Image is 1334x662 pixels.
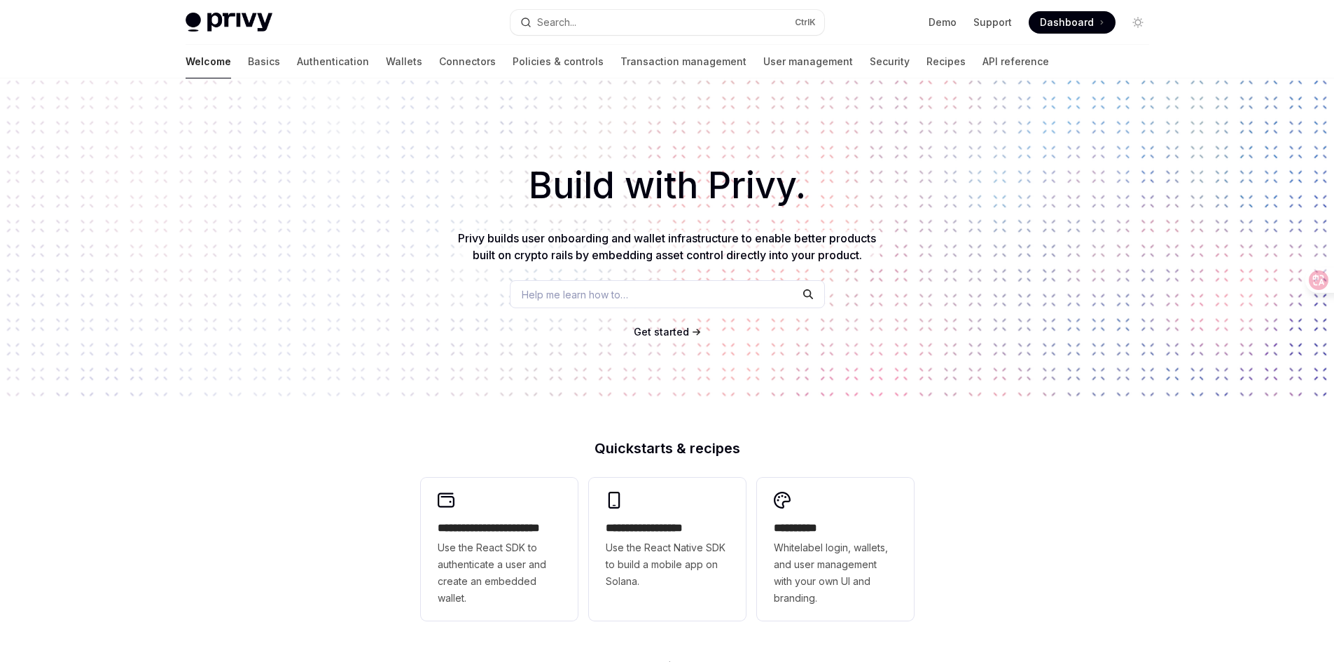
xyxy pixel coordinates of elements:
[1127,11,1149,34] button: Toggle dark mode
[606,539,729,590] span: Use the React Native SDK to build a mobile app on Solana.
[421,441,914,455] h2: Quickstarts & recipes
[458,231,876,262] span: Privy builds user onboarding and wallet infrastructure to enable better products built on crypto ...
[870,45,910,78] a: Security
[634,325,689,339] a: Get started
[982,45,1049,78] a: API reference
[589,478,746,621] a: **** **** **** ***Use the React Native SDK to build a mobile app on Solana.
[973,15,1012,29] a: Support
[1029,11,1116,34] a: Dashboard
[297,45,369,78] a: Authentication
[763,45,853,78] a: User management
[537,14,576,31] div: Search...
[438,539,561,607] span: Use the React SDK to authenticate a user and create an embedded wallet.
[620,45,746,78] a: Transaction management
[510,10,824,35] button: Search...CtrlK
[634,326,689,338] span: Get started
[186,13,272,32] img: light logo
[926,45,966,78] a: Recipes
[248,45,280,78] a: Basics
[386,45,422,78] a: Wallets
[929,15,957,29] a: Demo
[1040,15,1094,29] span: Dashboard
[22,158,1312,213] h1: Build with Privy.
[439,45,496,78] a: Connectors
[522,287,628,302] span: Help me learn how to…
[513,45,604,78] a: Policies & controls
[795,17,816,28] span: Ctrl K
[757,478,914,621] a: **** *****Whitelabel login, wallets, and user management with your own UI and branding.
[186,45,231,78] a: Welcome
[774,539,897,607] span: Whitelabel login, wallets, and user management with your own UI and branding.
